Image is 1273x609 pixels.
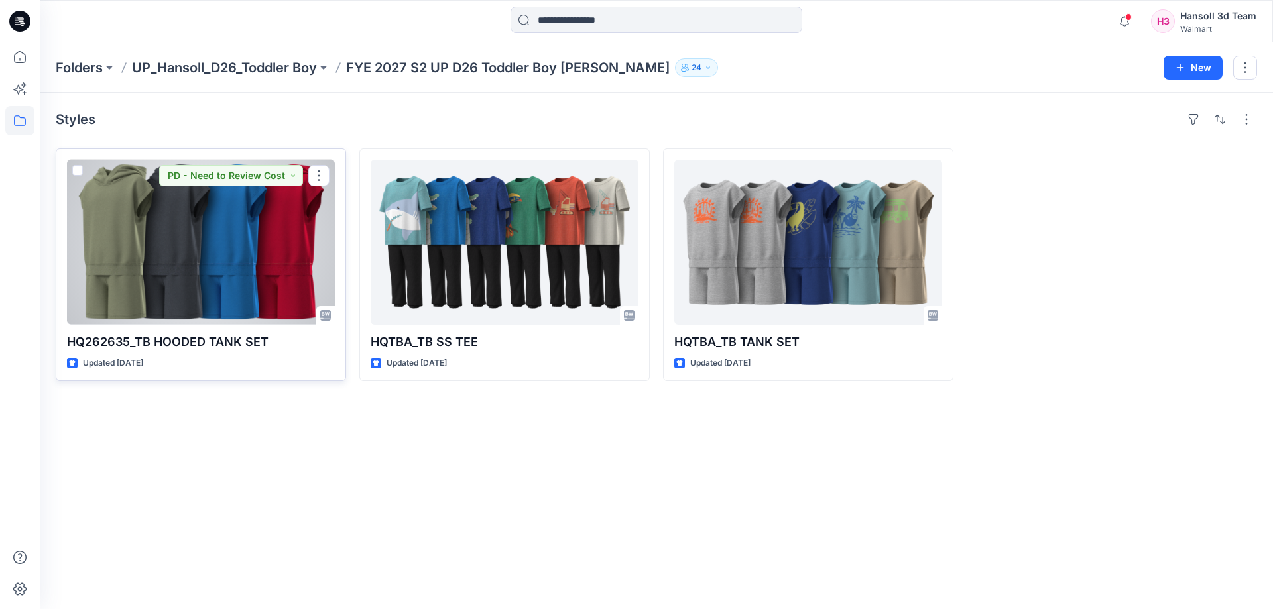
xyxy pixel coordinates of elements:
p: Updated [DATE] [387,357,447,370]
a: HQTBA_TB TANK SET [674,160,942,325]
button: New [1164,56,1223,80]
div: H3 [1151,9,1175,33]
p: HQTBA_TB TANK SET [674,333,942,351]
a: Folders [56,58,103,77]
div: Walmart [1180,24,1256,34]
div: Hansoll 3d Team [1180,8,1256,24]
a: HQ262635_TB HOODED TANK SET [67,160,335,325]
p: Updated [DATE] [690,357,751,370]
p: HQTBA_TB SS TEE [371,333,638,351]
p: Updated [DATE] [83,357,143,370]
h4: Styles [56,111,95,127]
p: HQ262635_TB HOODED TANK SET [67,333,335,351]
p: 24 [692,60,701,75]
button: 24 [675,58,718,77]
p: FYE 2027 S2 UP D26 Toddler Boy [PERSON_NAME] [346,58,670,77]
a: HQTBA_TB SS TEE [371,160,638,325]
a: UP_Hansoll_D26_Toddler Boy [132,58,317,77]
